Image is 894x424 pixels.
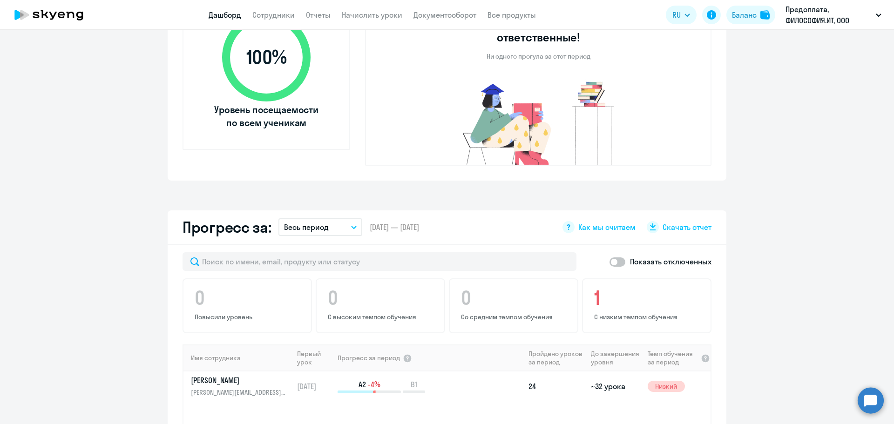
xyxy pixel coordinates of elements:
[411,379,417,390] span: B1
[760,10,770,20] img: balance
[213,46,320,68] span: 100 %
[587,371,643,401] td: ~32 урока
[587,344,643,371] th: До завершения уровня
[183,344,293,371] th: Имя сотрудника
[278,218,362,236] button: Весь период
[293,371,337,401] td: [DATE]
[672,9,681,20] span: RU
[663,222,711,232] span: Скачать отчет
[183,252,576,271] input: Поиск по имени, email, продукту или статусу
[183,218,271,236] h2: Прогресс за:
[338,354,400,362] span: Прогресс за период
[525,344,587,371] th: Пройдено уроков за период
[370,222,419,232] span: [DATE] — [DATE]
[630,256,711,267] p: Показать отключенных
[732,9,757,20] div: Баланс
[342,10,402,20] a: Начислить уроки
[594,287,702,309] h4: 1
[666,6,697,24] button: RU
[786,4,872,26] p: Предоплата, ФИЛОСОФИЯ.ИТ, ООО
[252,10,295,20] a: Сотрудники
[488,10,536,20] a: Все продукты
[726,6,775,24] button: Балансbalance
[781,4,886,26] button: Предоплата, ФИЛОСОФИЯ.ИТ, ООО
[525,371,587,401] td: 24
[293,344,337,371] th: Первый урок
[191,375,287,385] p: [PERSON_NAME]
[209,10,241,20] a: Дашборд
[191,387,287,397] p: [PERSON_NAME][EMAIL_ADDRESS][DOMAIN_NAME]
[284,222,329,233] p: Весь период
[213,103,320,129] span: Уровень посещаемости по всем ученикам
[359,379,366,390] span: A2
[594,313,702,321] p: С низким темпом обучения
[648,381,685,392] span: Низкий
[368,379,380,390] span: -4%
[648,350,698,366] span: Темп обучения за период
[306,10,331,20] a: Отчеты
[413,10,476,20] a: Документооборот
[191,375,293,397] a: [PERSON_NAME][PERSON_NAME][EMAIL_ADDRESS][DOMAIN_NAME]
[445,79,632,165] img: no-truants
[487,52,590,61] p: Ни одного прогула за этот период
[578,222,636,232] span: Как мы считаем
